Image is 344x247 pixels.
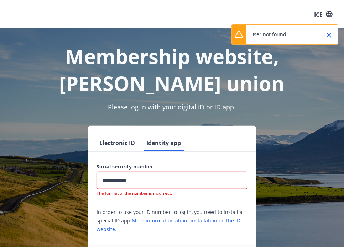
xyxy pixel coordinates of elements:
[59,43,285,97] font: Membership website, [PERSON_NAME] union
[97,209,243,224] font: In order to use your ID number to log in, you need to install a special ID app.
[314,10,323,18] font: ICE
[250,31,288,38] font: User not found.
[99,139,135,147] font: Electronic ID
[311,7,335,21] button: ICE
[146,139,181,147] font: Identity app
[97,217,240,232] a: More information about installation on the ID website.
[97,163,153,170] font: Social security number
[323,29,335,41] button: Close
[108,103,236,111] font: Please log in with your digital ID or ID app.
[97,190,172,196] font: The format of the number is incorrect.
